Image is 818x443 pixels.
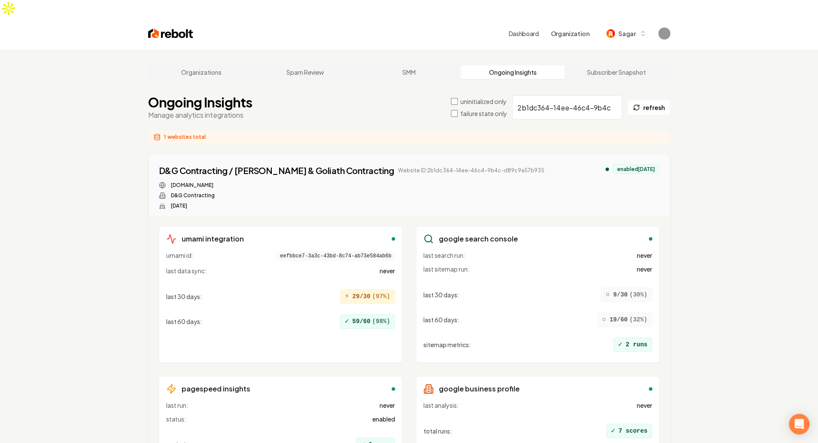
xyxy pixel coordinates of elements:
span: ○ [602,315,606,325]
span: never [380,401,395,409]
div: 2 runs [613,337,652,352]
span: ( 32 %) [629,315,647,324]
span: umami id: [166,251,193,261]
span: ✓ [345,316,349,327]
div: Open Intercom Messenger [789,414,809,434]
h3: google search console [439,234,518,244]
span: total runs : [423,427,452,435]
div: analytics enabled [605,168,609,171]
span: ○ [605,290,610,300]
span: sitemap metrics : [423,340,471,349]
div: 19/60 [597,312,652,327]
a: Ongoing Insights [461,65,565,79]
span: 1 [164,134,166,141]
div: 59/60 [340,314,395,329]
span: last data sync: [166,266,207,275]
span: last search run: [423,251,465,260]
span: ( 30 %) [629,290,647,299]
span: ( 98 %) [372,317,390,326]
h3: pagespeed insights [182,384,250,394]
span: last sitemap run: [423,265,469,273]
span: last 60 days : [423,315,459,324]
span: websites total [167,134,206,141]
a: SMM [357,65,461,79]
button: Open user button [658,27,670,40]
div: enabled [DATE] [612,165,660,174]
div: 29/30 [340,289,395,304]
img: Sagar [606,29,615,38]
span: Sagar [618,29,636,38]
span: never [637,265,652,273]
div: enabled [392,387,395,391]
span: ✓ [618,339,622,350]
span: enabled [372,415,395,423]
span: last 30 days : [166,292,202,301]
div: enabled [392,237,395,241]
div: enabled [649,387,652,391]
img: Sagar Soni [658,27,670,40]
span: never [637,251,652,260]
h3: umami integration [182,234,244,244]
span: eefbbce7-3a3c-43bd-8c74-ab73e584ab6b [277,251,395,261]
button: refresh [627,100,670,115]
label: uninitialized only [460,97,507,106]
span: never [380,266,395,275]
button: Organization [545,26,594,41]
span: Website ID: 2b1dc364-14ee-46c4-9b4c-d89c9a57b935 [398,167,544,174]
a: Spam Review [253,65,357,79]
div: Website [159,182,545,189]
span: never [637,401,652,409]
input: Search by company name or website ID [512,95,622,119]
a: D&G Contracting / [PERSON_NAME] & Goliath Contracting [159,165,394,177]
span: ✓ [611,426,615,436]
a: Organizations [150,65,254,79]
span: ( 97 %) [372,292,390,301]
a: Subscriber Snapshot [565,65,669,79]
span: last run: [166,401,188,409]
span: last 60 days : [166,317,202,326]
h1: Ongoing Insights [148,95,252,110]
img: Rebolt Logo [148,27,193,40]
div: 9/30 [601,287,652,302]
a: Dashboard [509,29,539,38]
p: Manage analytics integrations [148,110,252,120]
span: last 30 days : [423,290,459,299]
a: [DOMAIN_NAME] [171,182,213,189]
label: failure state only [460,109,507,118]
span: last analysis: [423,401,459,409]
span: ⚡ [345,291,349,302]
div: 7 scores [606,424,652,438]
span: status: [166,415,186,423]
h3: google business profile [439,384,520,394]
div: enabled [649,237,652,241]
